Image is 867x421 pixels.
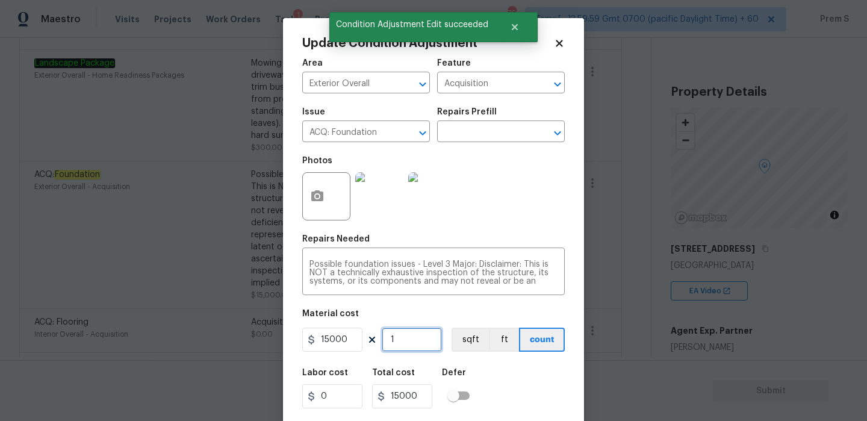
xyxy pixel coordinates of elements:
textarea: Possible foundation issues - Level 3 Major: Disclaimer: This is NOT a technically exhaustive insp... [309,260,558,285]
h5: Material cost [302,310,359,318]
button: Close [495,15,535,39]
h5: Photos [302,157,332,165]
h5: Repairs Prefill [437,108,497,116]
button: sqft [452,328,489,352]
button: Open [549,76,566,93]
button: count [519,328,565,352]
h5: Defer [442,369,466,377]
h5: Feature [437,59,471,67]
h5: Area [302,59,323,67]
button: Open [549,125,566,142]
h5: Repairs Needed [302,235,370,243]
h2: Update Condition Adjustment [302,37,554,49]
h5: Total cost [372,369,415,377]
h5: Issue [302,108,325,116]
button: Open [414,125,431,142]
h5: Labor cost [302,369,348,377]
button: Open [414,76,431,93]
button: ft [489,328,519,352]
span: Condition Adjustment Edit succeeded [329,12,495,37]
